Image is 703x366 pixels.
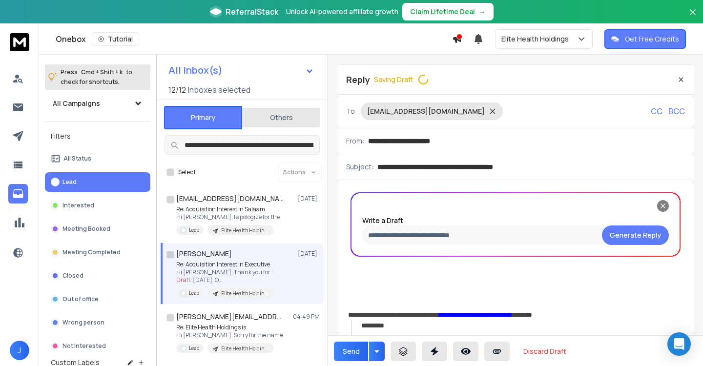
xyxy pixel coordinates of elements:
button: Out of office [45,289,150,309]
span: 12 / 12 [168,84,186,96]
button: All Inbox(s) [161,61,322,80]
button: Not Interested [45,336,150,356]
h3: Inboxes selected [188,84,250,96]
button: Discard Draft [516,342,574,361]
div: Onebox [56,32,452,46]
p: [DATE] [298,250,320,258]
h1: [PERSON_NAME] [176,249,232,259]
button: Others [242,107,320,128]
p: BCC [668,105,685,117]
button: Clear input [602,225,669,245]
p: Re: Acquisition Interest in Executive [176,261,274,268]
label: Select [178,168,196,176]
span: Cmd + Shift + k [80,66,124,78]
p: Re: Acquisition Interest in Salaam [176,205,280,213]
p: All Status [63,155,91,163]
button: Claim Lifetime Deal→ [402,3,494,20]
h1: [PERSON_NAME][EMAIL_ADDRESS][DOMAIN_NAME] [176,312,284,322]
p: To: [346,106,357,116]
span: [DATE], O ... [193,276,223,284]
button: All Status [45,149,150,168]
button: Interested [45,196,150,215]
p: Hi [PERSON_NAME], I apologize for the [176,213,280,221]
p: Subject: [346,162,373,172]
label: Write a Draft [362,216,403,225]
button: Tutorial [92,32,139,46]
span: Draft: [176,276,192,284]
p: Re: Elite Health Holdings is [176,324,283,331]
p: Hi [PERSON_NAME], Sorry for the name [176,331,283,339]
p: From: [346,136,364,146]
div: Open Intercom Messenger [667,332,691,356]
p: Elite Health Holdings - Home Care [221,290,268,297]
p: 04:49 PM [293,313,320,321]
button: All Campaigns [45,94,150,113]
p: [EMAIL_ADDRESS][DOMAIN_NAME] [367,106,485,116]
p: Lead [62,178,77,186]
p: Elite Health Holdings [501,34,573,44]
p: Reply [346,73,370,86]
p: Not Interested [62,342,106,350]
p: Press to check for shortcuts. [61,67,132,87]
span: Saving Draft [374,74,431,85]
h1: [EMAIL_ADDRESS][DOMAIN_NAME] [176,194,284,203]
h1: All Inbox(s) [168,65,223,75]
p: Elite Health Holdings - Home Care [221,345,268,352]
p: Get Free Credits [625,34,679,44]
button: Meeting Completed [45,243,150,262]
button: Meeting Booked [45,219,150,239]
button: Wrong person [45,313,150,332]
p: Meeting Completed [62,248,121,256]
h1: All Campaigns [53,99,100,108]
p: Interested [62,202,94,209]
p: Closed [62,272,83,280]
p: Unlock AI-powered affiliate growth [286,7,398,17]
button: Close banner [686,6,699,29]
button: Get Free Credits [604,29,686,49]
button: J [10,341,29,360]
p: Elite Health Holdings - Home Care [221,227,268,234]
span: → [479,7,486,17]
button: Send [334,342,368,361]
p: CC [651,105,662,117]
p: Lead [189,226,200,234]
button: Lead [45,172,150,192]
button: Closed [45,266,150,285]
p: Lead [189,345,200,352]
p: Hi [PERSON_NAME], Thank you for [176,268,274,276]
p: Meeting Booked [62,225,110,233]
p: Out of office [62,295,99,303]
button: Primary [164,106,242,129]
p: Lead [189,289,200,297]
h3: Filters [45,129,150,143]
p: [DATE] [298,195,320,203]
span: ReferralStack [226,6,278,18]
p: Wrong person [62,319,104,326]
